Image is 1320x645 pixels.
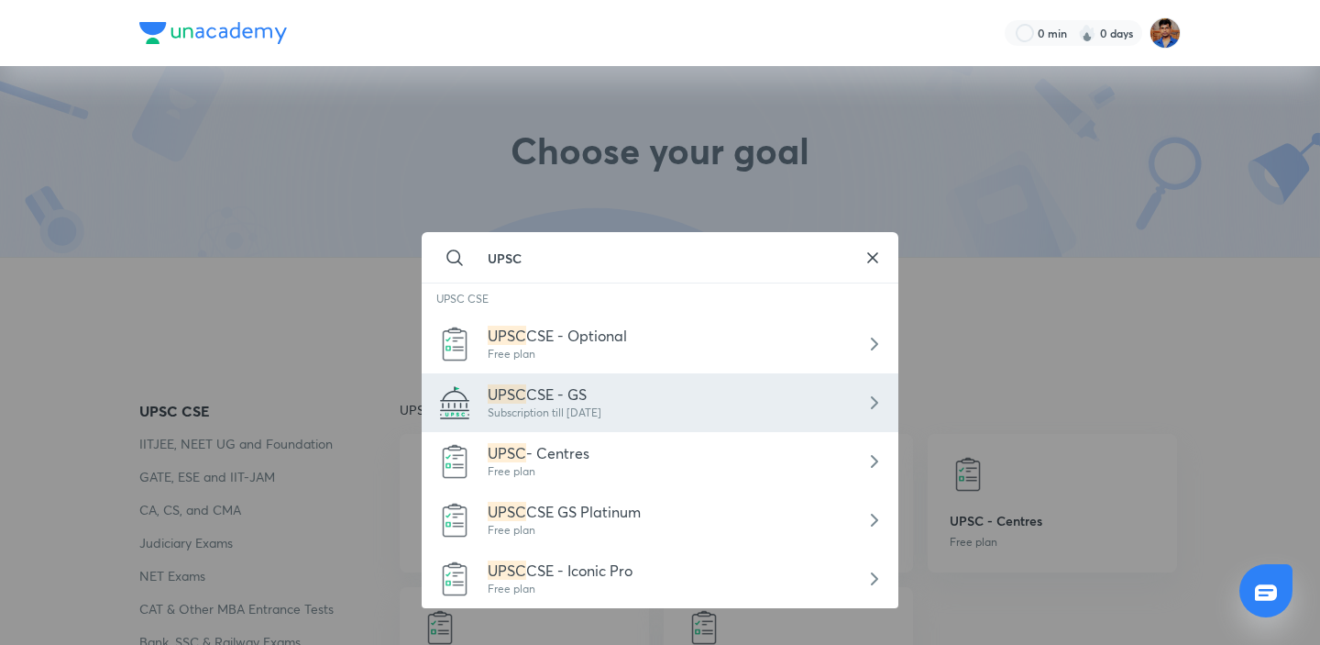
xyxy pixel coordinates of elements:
span: CSE GS Platinum [526,502,641,521]
div: Free plan [488,346,627,362]
span: CSE - Iconic Pro [526,561,632,580]
div: Free plan [488,581,632,597]
span: UPSC [488,326,526,345]
span: UPSC [488,384,526,404]
div: Subscription till [DATE] [488,405,601,421]
span: CSE - Optional [526,326,627,345]
img: streak [1078,24,1096,42]
input: Search for your goal [473,233,847,283]
span: UPSC [488,561,526,580]
img: Chandra [1149,17,1181,49]
div: Free plan [488,463,589,480]
img: Company Logo [139,22,287,44]
span: - Centres [526,443,589,462]
div: Free plan [488,522,641,539]
h1: Choose your goal [511,128,809,195]
span: UPSC [488,443,526,462]
span: UPSC [488,502,526,521]
span: CSE - GS [526,384,587,404]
